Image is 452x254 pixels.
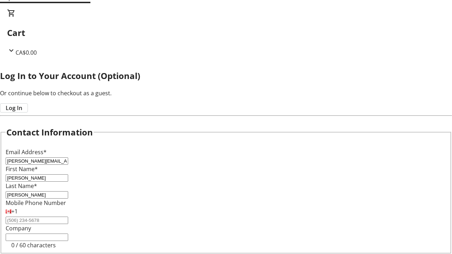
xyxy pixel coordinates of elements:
h2: Cart [7,26,445,39]
h2: Contact Information [6,126,93,139]
input: (506) 234-5678 [6,217,68,224]
label: First Name* [6,165,38,173]
label: Company [6,224,31,232]
label: Mobile Phone Number [6,199,66,207]
label: Email Address* [6,148,47,156]
label: Last Name* [6,182,37,190]
span: CA$0.00 [16,49,37,56]
tr-character-limit: 0 / 60 characters [11,241,56,249]
div: CartCA$0.00 [7,9,445,57]
span: Log In [6,104,22,112]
